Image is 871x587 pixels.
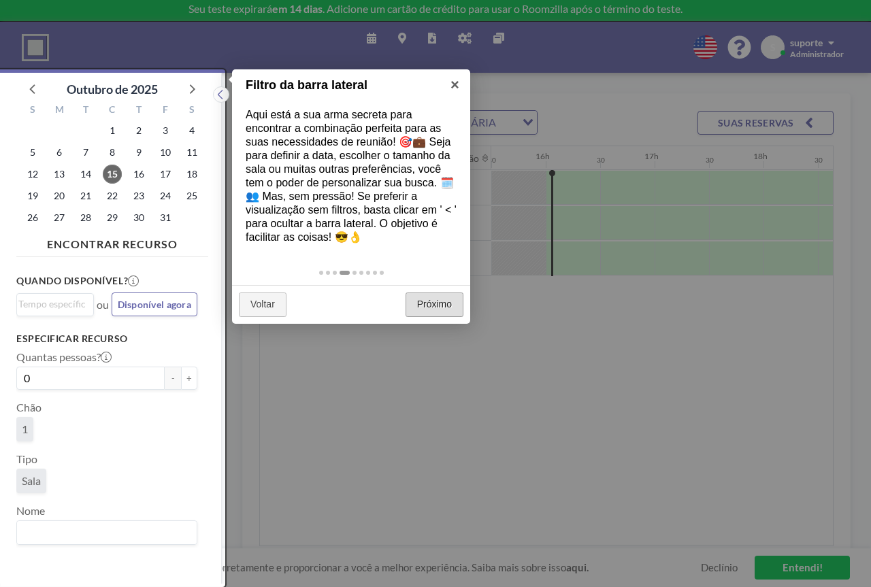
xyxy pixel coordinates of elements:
a: Próximo [406,292,463,317]
font: Próximo [417,299,452,309]
font: Filtro da barra lateral [246,78,367,92]
font: Aqui está a sua arma secreta para encontrar a combinação perfeita para as suas necessidades de re... [246,109,457,243]
font: Voltar [250,299,275,309]
font: × [450,76,459,93]
a: × [440,69,470,100]
a: Voltar [239,292,286,317]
